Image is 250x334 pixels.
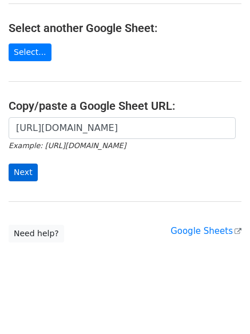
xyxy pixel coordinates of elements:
[9,141,126,150] small: Example: [URL][DOMAIN_NAME]
[170,226,241,236] a: Google Sheets
[9,43,51,61] a: Select...
[9,117,236,139] input: Paste your Google Sheet URL here
[9,164,38,181] input: Next
[9,21,241,35] h4: Select another Google Sheet:
[9,225,64,242] a: Need help?
[9,99,241,113] h4: Copy/paste a Google Sheet URL:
